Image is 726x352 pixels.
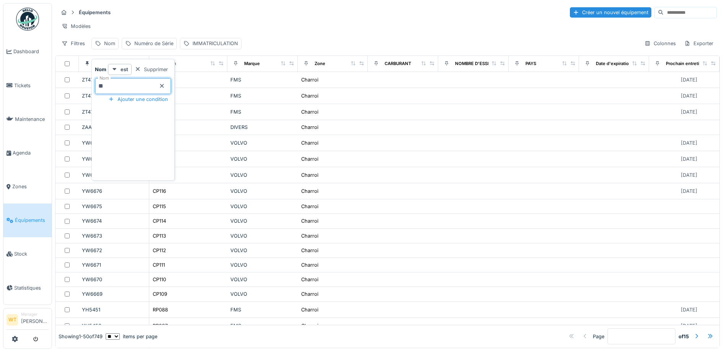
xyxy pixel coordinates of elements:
[134,40,173,47] div: Numéro de Série
[525,60,536,67] div: PAYS
[230,306,295,313] div: FMS
[301,76,318,83] div: Charroi
[82,187,146,195] div: YW6676
[681,76,697,83] div: [DATE]
[301,171,318,179] div: Charroi
[681,187,697,195] div: [DATE]
[82,217,146,225] div: YW6674
[21,311,49,317] div: Manager
[641,38,679,49] div: Colonnes
[315,60,325,67] div: Zone
[82,276,146,283] div: YW6670
[681,139,697,147] div: [DATE]
[7,314,18,326] li: WT
[301,155,318,163] div: Charroi
[301,217,318,225] div: Charroi
[14,284,49,292] span: Statistiques
[679,333,689,340] strong: of 15
[153,187,166,195] div: CP116
[681,92,697,99] div: [DATE]
[230,276,295,283] div: VOLVO
[82,247,146,254] div: YW6672
[681,108,697,116] div: [DATE]
[681,155,697,163] div: [DATE]
[121,66,128,73] strong: est
[230,155,295,163] div: VOLVO
[230,108,295,116] div: FMS
[82,76,146,83] div: ZT4727
[82,139,146,147] div: YW6679
[681,322,697,329] div: [DATE]
[153,203,166,210] div: CP115
[98,75,111,81] label: Nom
[301,276,318,283] div: Charroi
[153,276,166,283] div: CP110
[58,38,88,49] div: Filtres
[82,232,146,240] div: YW6673
[82,322,146,329] div: YH5450
[301,108,318,116] div: Charroi
[301,322,318,329] div: Charroi
[14,250,49,257] span: Stock
[301,203,318,210] div: Charroi
[106,333,157,340] div: items per page
[82,290,146,298] div: YW6669
[13,48,49,55] span: Dashboard
[153,247,166,254] div: CP112
[681,171,697,179] div: [DATE]
[385,60,411,67] div: CARBURANT
[82,155,146,163] div: YW6678
[301,187,318,195] div: Charroi
[95,66,106,73] strong: Nom
[301,232,318,240] div: Charroi
[230,322,295,329] div: FMS
[230,76,295,83] div: FMS
[301,92,318,99] div: Charroi
[15,217,49,224] span: Équipements
[15,116,49,123] span: Maintenance
[230,232,295,240] div: VOLVO
[82,203,146,210] div: YW6675
[82,124,146,131] div: ZAAA493
[230,171,295,179] div: VOLVO
[153,322,168,329] div: RP087
[14,82,49,89] span: Tickets
[153,217,166,225] div: CP114
[570,7,651,18] div: Créer un nouvel équipement
[230,217,295,225] div: VOLVO
[82,261,146,269] div: YW6671
[681,38,717,49] div: Exporter
[230,247,295,254] div: VOLVO
[82,92,146,99] div: ZT4725
[82,171,146,179] div: YW6677
[21,311,49,328] li: [PERSON_NAME]
[230,290,295,298] div: VOLVO
[132,64,171,75] div: Supprimer
[12,183,49,190] span: Zones
[105,94,171,104] div: Ajouter une condition
[301,290,318,298] div: Charroi
[153,290,167,298] div: CP109
[82,306,146,313] div: YH5451
[244,60,260,67] div: Marque
[16,8,39,31] img: Badge_color-CXgf-gQk.svg
[455,60,494,67] div: NOMBRE D'ESSIEU
[153,306,168,313] div: RP088
[58,21,94,32] div: Modèles
[596,60,631,67] div: Date d'expiration
[666,60,705,67] div: Prochain entretien
[593,333,604,340] div: Page
[230,92,295,99] div: FMS
[153,261,165,269] div: CP111
[301,261,318,269] div: Charroi
[82,108,146,116] div: ZT4724
[681,306,697,313] div: [DATE]
[301,306,318,313] div: Charroi
[301,247,318,254] div: Charroi
[230,187,295,195] div: VOLVO
[76,9,114,16] strong: Équipements
[301,124,318,131] div: Charroi
[230,139,295,147] div: VOLVO
[230,124,295,131] div: DIVERS
[193,40,238,47] div: IMMATRICULATION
